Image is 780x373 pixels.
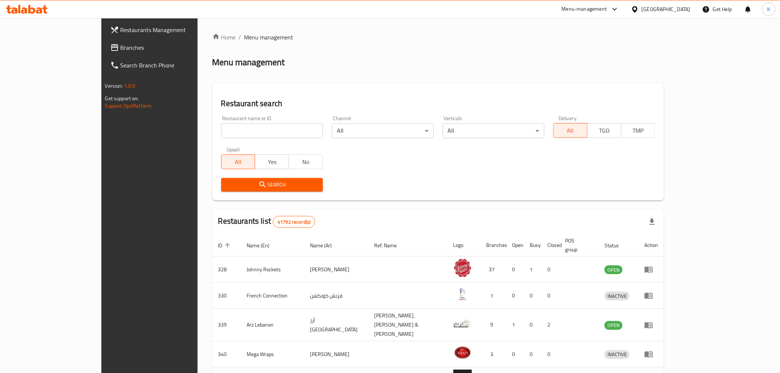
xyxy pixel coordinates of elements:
[605,292,630,300] span: INACTIVE
[453,314,472,333] img: Arz Lebanon
[221,98,655,109] h2: Restaurant search
[304,283,368,309] td: فرنش كونكشن
[453,285,472,303] img: French Connection
[104,56,231,74] a: Search Branch Phone
[273,219,315,226] span: 41792 record(s)
[121,25,226,34] span: Restaurants Management
[767,5,770,13] span: K
[605,321,623,330] span: OPEN
[255,154,289,169] button: Yes
[542,309,560,341] td: 2
[605,241,628,250] span: Status
[121,61,226,70] span: Search Branch Phone
[105,81,123,91] span: Version:
[524,283,542,309] td: 0
[605,350,630,359] span: INACTIVE
[524,341,542,367] td: 0
[221,154,255,169] button: All
[542,257,560,283] td: 0
[524,309,542,341] td: 0
[558,116,577,121] label: Delivery
[506,341,524,367] td: 0
[332,123,433,138] div: All
[244,33,293,42] span: Menu management
[374,241,406,250] span: Ref. Name
[524,234,542,257] th: Busy
[481,234,506,257] th: Branches
[289,154,323,169] button: No
[642,5,690,13] div: [GEOGRAPHIC_DATA]
[227,180,317,189] span: Search
[644,265,658,274] div: Menu
[506,257,524,283] td: 0
[453,344,472,362] img: Mega Wraps
[443,123,544,138] div: All
[591,125,619,136] span: TGO
[506,283,524,309] td: 0
[562,5,607,14] div: Menu-management
[605,266,623,274] span: OPEN
[644,321,658,330] div: Menu
[212,33,664,42] nav: breadcrumb
[453,259,472,277] img: Johnny Rockets
[553,123,588,138] button: All
[542,283,560,309] td: 0
[226,147,240,152] label: Upsell
[224,157,253,167] span: All
[605,265,623,274] div: OPEN
[524,257,542,283] td: 1
[212,56,285,68] h2: Menu management
[644,291,658,300] div: Menu
[621,123,655,138] button: TMP
[368,309,448,341] td: [PERSON_NAME],[PERSON_NAME] & [PERSON_NAME]
[304,257,368,283] td: [PERSON_NAME]
[481,309,506,341] td: 9
[105,101,152,111] a: Support.OpsPlatform
[506,309,524,341] td: 1
[247,241,279,250] span: Name (En)
[624,125,652,136] span: TMP
[587,123,621,138] button: TGO
[121,43,226,52] span: Branches
[218,216,316,228] h2: Restaurants list
[644,350,658,359] div: Menu
[241,309,304,341] td: Arz Lebanon
[218,241,232,250] span: ID
[565,236,590,254] span: POS group
[448,234,481,257] th: Logo
[221,178,323,192] button: Search
[104,21,231,39] a: Restaurants Management
[638,234,664,257] th: Action
[643,213,661,231] div: Export file
[241,341,304,367] td: Mega Wraps
[310,241,341,250] span: Name (Ar)
[124,81,136,91] span: 1.0.0
[481,257,506,283] td: 37
[273,216,315,228] div: Total records count
[239,33,241,42] li: /
[506,234,524,257] th: Open
[542,234,560,257] th: Closed
[221,123,323,138] input: Search for restaurant name or ID..
[258,157,286,167] span: Yes
[481,283,506,309] td: 1
[104,39,231,56] a: Branches
[542,341,560,367] td: 0
[304,341,368,367] td: [PERSON_NAME]
[557,125,585,136] span: All
[241,283,304,309] td: French Connection
[292,157,320,167] span: No
[105,94,139,103] span: Get support on:
[481,341,506,367] td: 3
[241,257,304,283] td: Johnny Rockets
[304,309,368,341] td: أرز [GEOGRAPHIC_DATA]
